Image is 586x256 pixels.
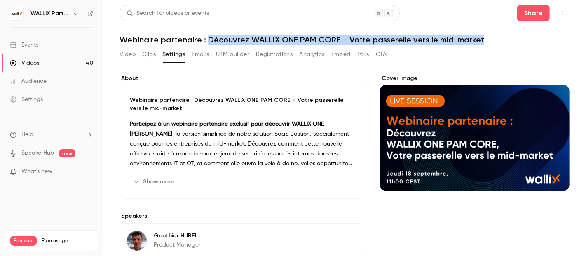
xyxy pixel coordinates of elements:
div: Audience [10,77,47,85]
button: Analytics [299,48,325,61]
li: help-dropdown-opener [10,130,93,139]
span: Help [21,130,33,139]
label: Speakers [120,212,363,220]
section: Cover image [380,74,570,191]
strong: Participez à un webinaire partenaire exclusif pour découvrir WALLIX ONE [PERSON_NAME] [130,121,324,137]
button: CTA [376,48,387,61]
span: Plan usage [42,237,93,244]
button: Video [120,48,136,61]
button: Clips [142,48,156,61]
div: Videos [10,59,39,67]
div: Events [10,41,38,49]
button: Top Bar Actions [556,7,570,20]
img: WALLIX Partners Channel [10,7,23,20]
a: SpeakerHub [21,149,54,157]
div: Search for videos or events [127,9,209,18]
h6: WALLIX Partners Channel [30,9,69,18]
span: What's new [21,167,52,176]
img: Gauthier HUREL [127,231,147,251]
button: Polls [357,48,369,61]
button: Show more [130,175,179,188]
p: Gauthier HUREL [154,232,201,240]
button: Emails [192,48,209,61]
button: UTM builder [216,48,249,61]
div: Settings [10,95,43,103]
button: Registrations [256,48,293,61]
label: About [120,74,363,82]
button: Settings [162,48,185,61]
p: Product Manager [154,241,201,249]
button: Embed [331,48,351,61]
span: new [59,149,75,157]
iframe: Noticeable Trigger [83,168,93,176]
label: Cover image [380,74,570,82]
button: Share [517,5,550,21]
p: , la version simplifiée de notre solution SaaS Bastion, spécialement conçue pour les entreprises ... [130,119,353,169]
p: Webinaire partenaire : Découvrez WALLIX ONE PAM CORE – Votre passerelle vers le mid-market [130,96,353,113]
h1: Webinaire partenaire : Découvrez WALLIX ONE PAM CORE – Votre passerelle vers le mid-market [120,35,570,45]
span: Premium [10,236,37,246]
